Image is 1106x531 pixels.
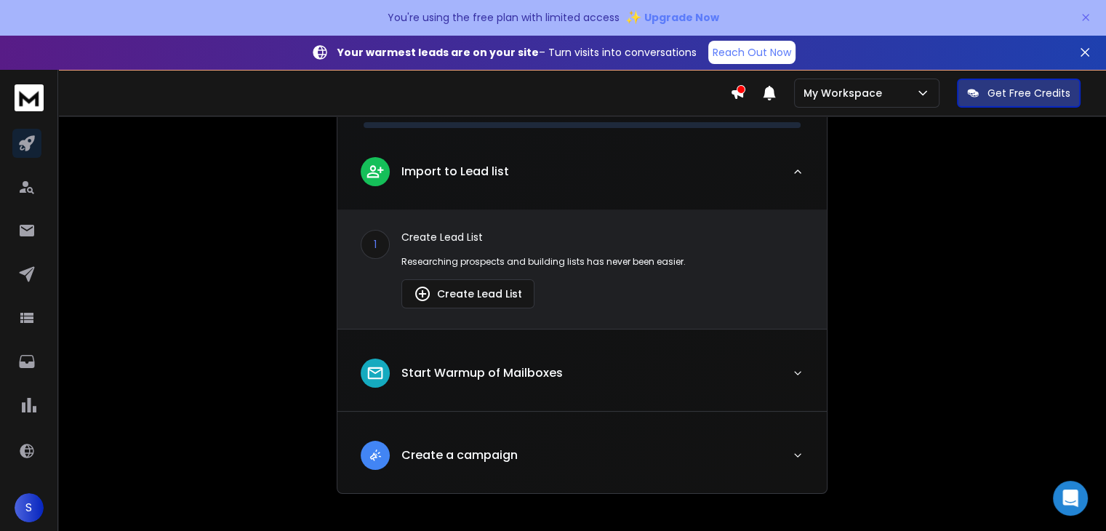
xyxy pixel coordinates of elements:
button: Get Free Credits [957,79,1081,108]
p: You're using the free plan with limited access [388,10,620,25]
div: Open Intercom Messenger [1053,481,1088,516]
p: Import to Lead list [401,163,509,180]
button: leadCreate a campaign [337,429,827,493]
img: logo [15,84,44,111]
button: ✨Upgrade Now [625,3,719,32]
p: Start Warmup of Mailboxes [401,364,563,382]
p: My Workspace [804,86,888,100]
p: Get Free Credits [987,86,1070,100]
button: Create Lead List [401,279,534,308]
span: ✨ [625,7,641,28]
img: lead [414,285,431,303]
a: Reach Out Now [708,41,796,64]
p: Create Lead List [401,230,804,244]
p: Researching prospects and building lists has never been easier. [401,256,804,268]
img: lead [366,446,385,464]
div: 1 [361,230,390,259]
button: leadImport to Lead list [337,145,827,209]
span: Upgrade Now [644,10,719,25]
img: lead [366,162,385,180]
div: leadImport to Lead list [337,209,827,329]
button: S [15,493,44,522]
img: lead [366,364,385,383]
strong: Your warmest leads are on your site [337,45,539,60]
p: – Turn visits into conversations [337,45,697,60]
p: Create a campaign [401,447,518,464]
p: Reach Out Now [713,45,791,60]
button: leadStart Warmup of Mailboxes [337,347,827,411]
